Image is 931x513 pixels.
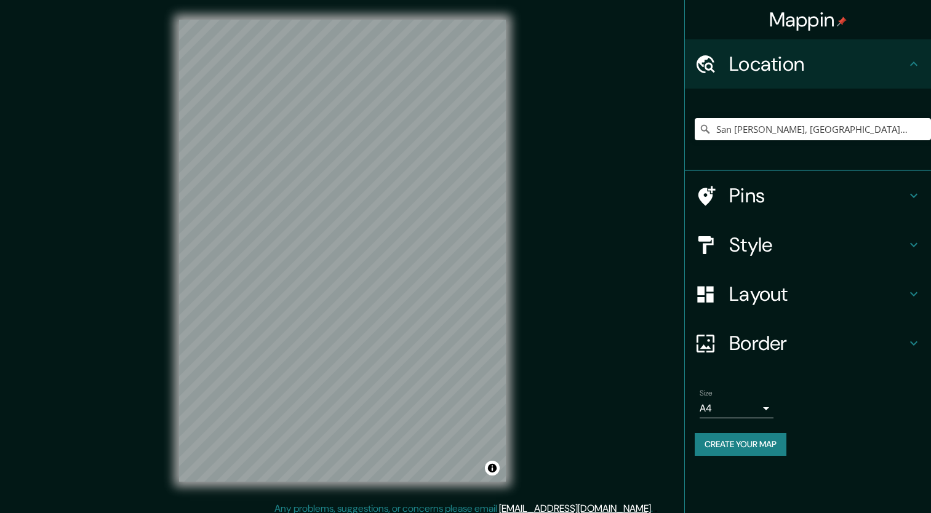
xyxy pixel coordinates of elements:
canvas: Map [179,20,506,482]
h4: Pins [729,183,906,208]
div: A4 [700,399,773,418]
div: Layout [685,269,931,319]
img: pin-icon.png [837,17,847,26]
div: Location [685,39,931,89]
h4: Layout [729,282,906,306]
h4: Location [729,52,906,76]
label: Size [700,388,713,399]
div: Style [685,220,931,269]
button: Toggle attribution [485,461,500,475]
iframe: Help widget launcher [821,465,917,499]
button: Create your map [695,433,786,456]
div: Pins [685,171,931,220]
div: Border [685,319,931,368]
h4: Mappin [769,7,847,32]
input: Pick your city or area [695,118,931,140]
h4: Style [729,233,906,257]
h4: Border [729,331,906,356]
